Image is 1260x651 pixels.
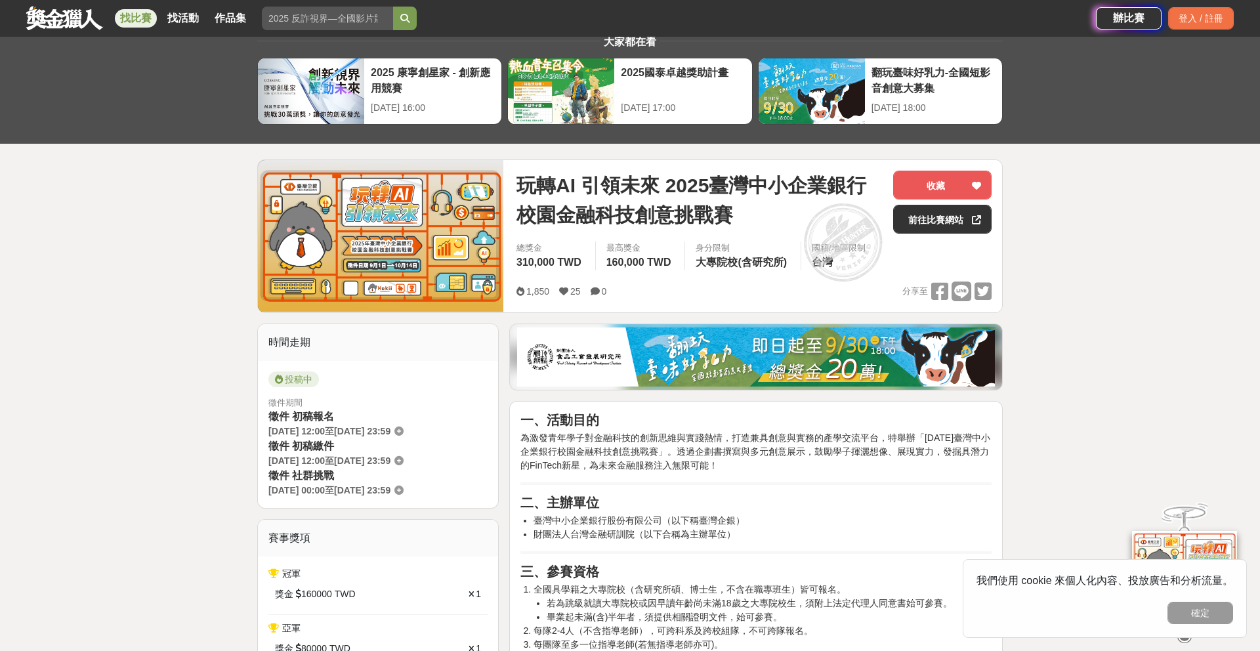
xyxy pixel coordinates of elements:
div: 翻玩臺味好乳力-全國短影音創意大募集 [871,65,996,94]
span: [DATE] 00:00 [268,485,325,495]
span: [DATE] 23:59 [334,455,390,466]
div: 時間走期 [258,324,498,361]
span: 徵件 初稿繳件 [268,440,334,451]
img: d2146d9a-e6f6-4337-9592-8cefde37ba6b.png [1132,531,1237,618]
span: 160000 [301,587,332,601]
span: [DATE] 23:59 [334,485,390,495]
div: 賽事獎項 [258,520,498,556]
span: 1 [476,589,481,599]
a: 2025國泰卓越獎助計畫[DATE] 17:00 [507,58,752,125]
li: 財團法人台灣金融研訓院（以下合稱為主辦單位） [534,528,992,541]
span: 最高獎金 [606,241,675,255]
button: 收藏 [893,171,992,199]
span: 大專院校(含研究所) [696,257,787,268]
span: 310,000 TWD [516,257,581,268]
span: 至 [325,426,334,436]
span: 冠軍 [282,568,301,579]
span: 分享至 [902,282,928,301]
span: 玩轉AI 引領未來 2025臺灣中小企業銀行校園金融科技創意挑戰賽 [516,171,883,230]
a: 找比賽 [115,9,157,28]
li: 若為跳級就讀大專院校或因早讀年齡尚未滿18歲之大專院校生，須附上法定代理人同意書始可參賽。 [547,597,992,610]
li: 每隊2-4人（不含指導老師），可跨科系及跨校組隊，不可跨隊報名。 [534,624,992,638]
p: 為激發青年學子對金融科技的創新思維與實踐熱情，打造兼具創意與實務的產學交流平台，特舉辦「[DATE]臺灣中小企業銀行校園金融科技創意挑戰賽」。透過企劃書撰寫與多元創意展示，鼓勵學子揮灑想像、展現... [520,431,992,472]
span: [DATE] 23:59 [334,426,390,436]
span: [DATE] 12:00 [268,426,325,436]
button: 確定 [1167,602,1233,624]
span: 大家都在看 [600,36,660,47]
span: 徵件期間 [268,398,303,408]
span: 徵件 社群挑戰 [268,470,334,481]
a: 作品集 [209,9,251,28]
span: 徵件 初稿報名 [268,411,334,422]
div: 身分限制 [696,241,790,255]
li: 臺灣中小企業銀行股份有限公司（以下稱臺灣企銀） [534,514,992,528]
span: 160,000 TWD [606,257,671,268]
input: 2025 反詐視界—全國影片競賽 [262,7,393,30]
div: [DATE] 17:00 [621,101,745,115]
div: [DATE] 16:00 [371,101,495,115]
span: 投稿中 [268,371,319,387]
span: 25 [570,286,581,297]
span: 至 [325,455,334,466]
div: 登入 / 註冊 [1168,7,1234,30]
span: TWD [335,587,356,601]
span: 0 [602,286,607,297]
a: 2025 康寧創星家 - 創新應用競賽[DATE] 16:00 [257,58,502,125]
span: [DATE] 12:00 [268,455,325,466]
div: [DATE] 18:00 [871,101,996,115]
span: 獎金 [275,587,293,601]
a: 辦比賽 [1096,7,1162,30]
span: 我們使用 cookie 來個人化內容、投放廣告和分析流量。 [976,575,1233,586]
span: 1,850 [526,286,549,297]
a: 找活動 [162,9,204,28]
span: 總獎金 [516,241,585,255]
li: 全國具學籍之大專院校（含研究所碩、博士生，不含在職專班生）皆可報名。 [534,583,992,624]
li: 畢業起未滿(含)半年者，須提供相關證明文件，始可參賽。 [547,610,992,624]
a: 前往比賽網站 [893,205,992,234]
img: 1c81a89c-c1b3-4fd6-9c6e-7d29d79abef5.jpg [517,327,995,387]
span: 至 [325,485,334,495]
strong: 三、參賽資格 [520,564,599,579]
div: 2025 康寧創星家 - 創新應用競賽 [371,65,495,94]
strong: 一、活動目的 [520,413,599,427]
div: 2025國泰卓越獎助計畫 [621,65,745,94]
strong: 二、主辦單位 [520,495,599,510]
a: 翻玩臺味好乳力-全國短影音創意大募集[DATE] 18:00 [758,58,1003,125]
img: Cover Image [258,160,503,312]
span: 亞軍 [282,623,301,633]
